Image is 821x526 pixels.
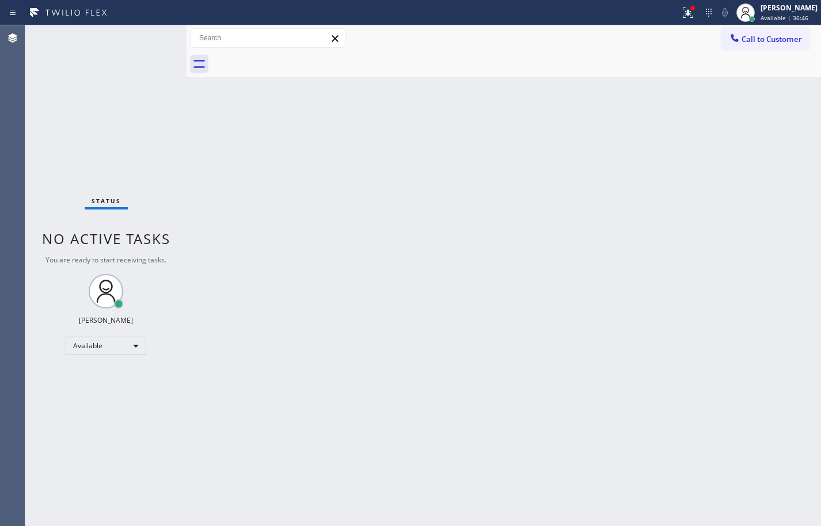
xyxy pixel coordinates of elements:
span: Status [92,197,121,205]
div: [PERSON_NAME] [79,315,133,325]
span: No active tasks [42,229,170,248]
div: [PERSON_NAME] [761,3,818,13]
div: Available [66,337,146,355]
span: You are ready to start receiving tasks. [45,255,166,265]
span: Call to Customer [742,34,802,44]
input: Search [191,29,345,47]
button: Mute [717,5,733,21]
button: Call to Customer [721,28,809,50]
span: Available | 36:46 [761,14,808,22]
